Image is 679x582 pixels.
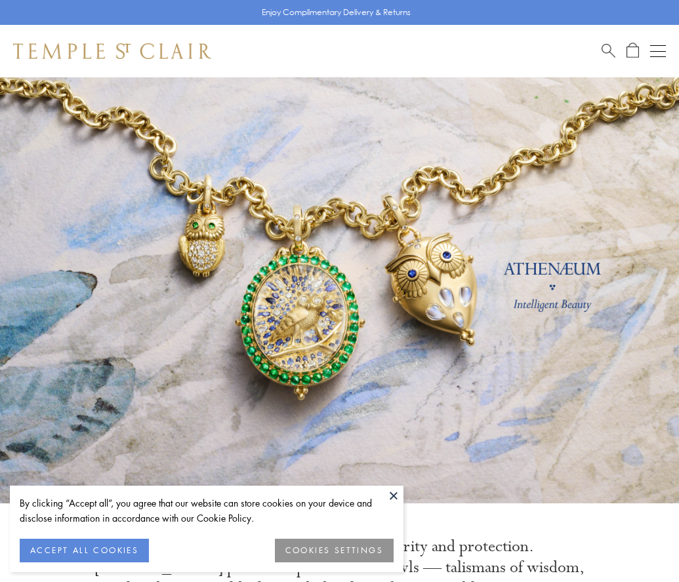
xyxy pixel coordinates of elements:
[627,43,639,59] a: Open Shopping Bag
[20,539,149,562] button: ACCEPT ALL COOKIES
[13,43,211,59] img: Temple St. Clair
[602,43,615,59] a: Search
[262,6,411,19] p: Enjoy Complimentary Delivery & Returns
[650,43,666,59] button: Open navigation
[20,495,394,526] div: By clicking “Accept all”, you agree that our website can store cookies on your device and disclos...
[275,539,394,562] button: COOKIES SETTINGS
